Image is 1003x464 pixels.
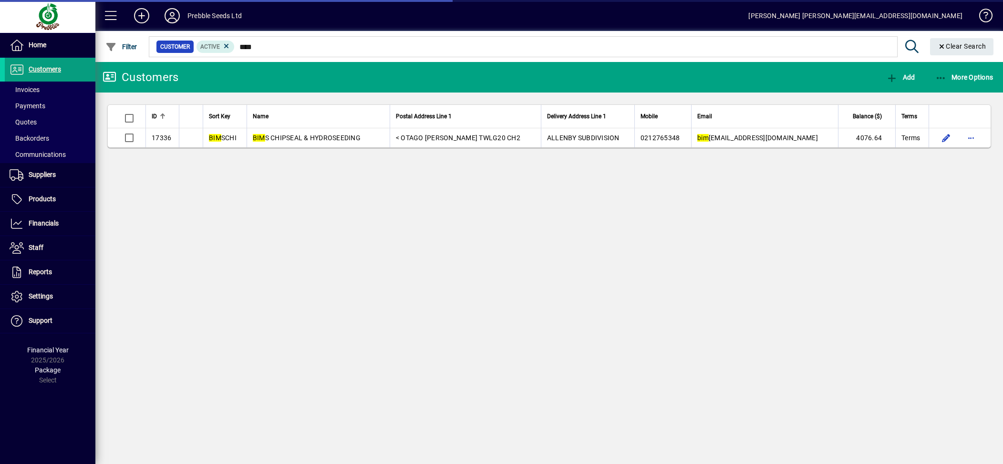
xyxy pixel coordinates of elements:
[641,111,658,122] span: Mobile
[10,118,37,126] span: Quotes
[209,111,230,122] span: Sort Key
[209,134,221,142] em: BIM
[29,219,59,227] span: Financials
[152,134,171,142] span: 17336
[126,7,157,24] button: Add
[10,86,40,93] span: Invoices
[157,7,187,24] button: Profile
[963,130,979,145] button: More options
[641,134,680,142] span: 0212765348
[200,43,220,50] span: Active
[5,130,95,146] a: Backorders
[105,43,137,51] span: Filter
[884,69,917,86] button: Add
[641,111,685,122] div: Mobile
[29,195,56,203] span: Products
[844,111,890,122] div: Balance ($)
[103,38,140,55] button: Filter
[209,134,237,142] span: SCHI
[930,38,994,55] button: Clear
[697,134,818,142] span: [EMAIL_ADDRESS][DOMAIN_NAME]
[29,268,52,276] span: Reports
[748,8,962,23] div: [PERSON_NAME] [PERSON_NAME][EMAIL_ADDRESS][DOMAIN_NAME]
[160,42,190,52] span: Customer
[29,244,43,251] span: Staff
[901,111,917,122] span: Terms
[697,111,712,122] span: Email
[5,98,95,114] a: Payments
[935,73,993,81] span: More Options
[5,82,95,98] a: Invoices
[29,171,56,178] span: Suppliers
[933,69,996,86] button: More Options
[10,102,45,110] span: Payments
[29,317,52,324] span: Support
[5,260,95,284] a: Reports
[27,346,69,354] span: Financial Year
[187,8,242,23] div: Prebble Seeds Ltd
[547,111,606,122] span: Delivery Address Line 1
[901,133,920,143] span: Terms
[939,130,954,145] button: Edit
[152,111,173,122] div: ID
[152,111,157,122] span: ID
[5,114,95,130] a: Quotes
[396,134,520,142] span: < OTAGO [PERSON_NAME] TWLG20 CH2
[697,134,709,142] em: bim
[29,65,61,73] span: Customers
[972,2,991,33] a: Knowledge Base
[103,70,178,85] div: Customers
[5,236,95,260] a: Staff
[10,151,66,158] span: Communications
[838,128,895,147] td: 4076.64
[5,285,95,309] a: Settings
[5,146,95,163] a: Communications
[35,366,61,374] span: Package
[253,111,269,122] span: Name
[853,111,882,122] span: Balance ($)
[10,134,49,142] span: Backorders
[396,111,452,122] span: Postal Address Line 1
[938,42,986,50] span: Clear Search
[5,212,95,236] a: Financials
[253,134,265,142] em: BIM
[697,111,832,122] div: Email
[253,111,384,122] div: Name
[5,309,95,333] a: Support
[196,41,235,53] mat-chip: Activation Status: Active
[5,187,95,211] a: Products
[5,33,95,57] a: Home
[253,134,361,142] span: S CHIPSEAL & HYDROSEEDING
[29,41,46,49] span: Home
[29,292,53,300] span: Settings
[5,163,95,187] a: Suppliers
[886,73,915,81] span: Add
[547,134,620,142] span: ALLENBY SUBDIVISION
